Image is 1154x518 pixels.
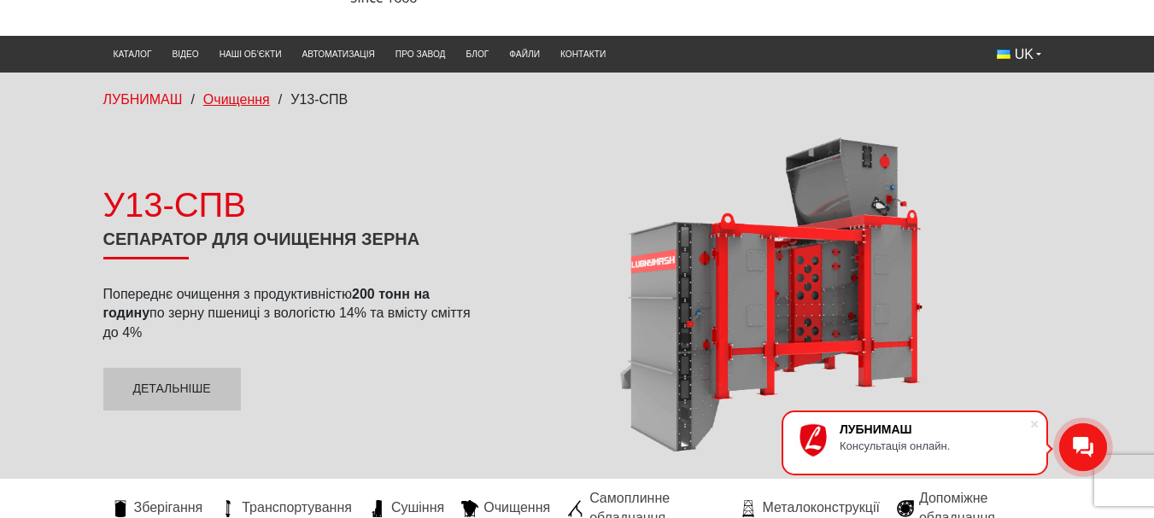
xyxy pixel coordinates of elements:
[499,40,550,68] a: Файли
[360,498,453,517] a: Сушіння
[103,92,183,107] a: ЛУБНИМАШ
[103,181,483,229] div: У13-СПВ
[103,229,483,259] h1: Сепаратор для очищення зерна
[840,439,1029,452] div: Консультація онлайн.
[103,285,483,342] p: Попереднє очищення з продуктивністю по зерну пшениці з вологістю 14% та вмісту сміття до 4%
[190,92,194,107] span: /
[103,368,241,410] a: Детальніше
[103,498,212,517] a: Зберігання
[762,498,879,517] span: Металоконструкції
[453,498,559,517] a: Очищення
[103,40,162,68] a: Каталог
[456,40,500,68] a: Блог
[242,498,352,517] span: Транспортування
[278,92,282,107] span: /
[385,40,456,68] a: Про завод
[161,40,208,68] a: Відео
[211,498,360,517] a: Транспортування
[997,49,1010,59] img: Українська
[209,40,292,68] a: Наші об’єкти
[550,40,616,68] a: Контакти
[134,498,203,517] span: Зберігання
[483,498,550,517] span: Очищення
[840,422,1029,436] div: ЛУБНИМАШ
[292,40,385,68] a: Автоматизація
[987,40,1051,69] button: UK
[203,92,270,107] a: Очищення
[1015,45,1034,64] span: UK
[103,287,430,320] strong: 200 тонн на годину
[290,92,348,107] span: У13-СПВ
[731,498,887,517] a: Металоконструкції
[391,498,444,517] span: Сушіння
